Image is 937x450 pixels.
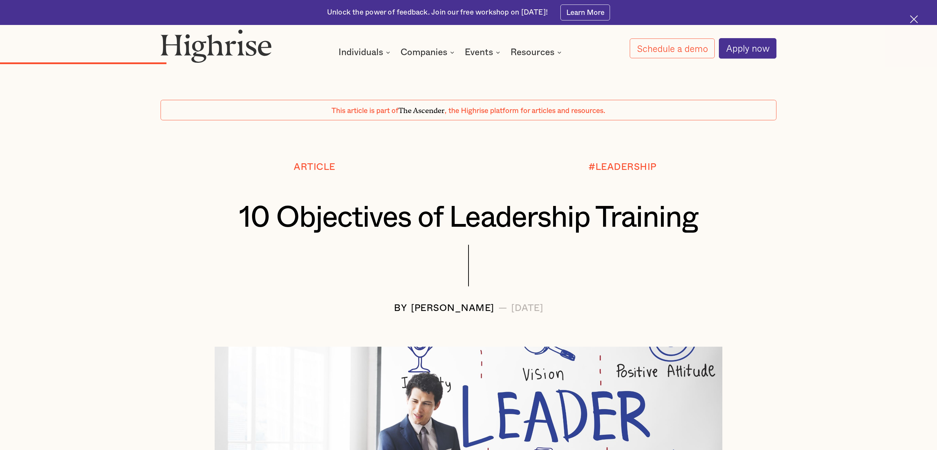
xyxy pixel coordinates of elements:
[398,104,445,113] span: The Ascender
[338,48,383,57] div: Individuals
[394,303,407,313] div: BY
[401,48,447,57] div: Companies
[445,107,605,114] span: , the Highrise platform for articles and resources.
[511,303,543,313] div: [DATE]
[510,48,564,57] div: Resources
[197,201,740,234] h1: 10 Objectives of Leadership Training
[327,8,548,18] div: Unlock the power of feedback. Join our free workshop on [DATE]!
[588,162,656,172] div: #LEADERSHIP
[560,5,610,20] a: Learn More
[401,48,456,57] div: Companies
[719,38,776,58] a: Apply now
[498,303,507,313] div: —
[294,162,335,172] div: Article
[332,107,398,114] span: This article is part of
[161,29,272,63] img: Highrise logo
[338,48,392,57] div: Individuals
[630,38,715,59] a: Schedule a demo
[465,48,493,57] div: Events
[411,303,494,313] div: [PERSON_NAME]
[910,15,918,23] img: Cross icon
[510,48,555,57] div: Resources
[465,48,502,57] div: Events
